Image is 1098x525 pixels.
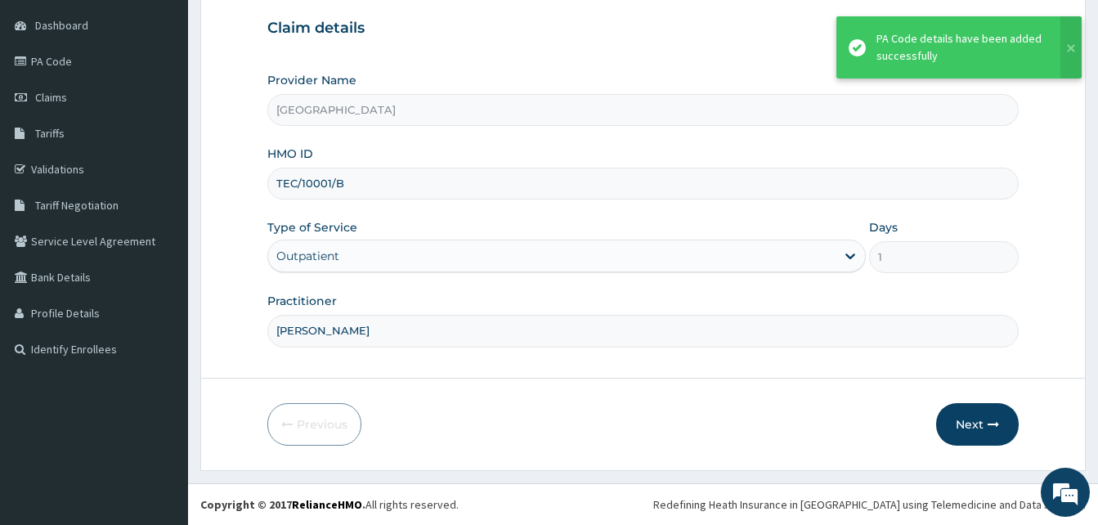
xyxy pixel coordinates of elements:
label: Days [869,219,898,236]
span: We're online! [95,158,226,323]
label: Practitioner [267,293,337,309]
div: Minimize live chat window [268,8,307,47]
div: Chat with us now [85,92,275,113]
div: Redefining Heath Insurance in [GEOGRAPHIC_DATA] using Telemedicine and Data Science! [653,496,1086,513]
footer: All rights reserved. [188,483,1098,525]
button: Previous [267,403,361,446]
label: Provider Name [267,72,356,88]
input: Enter Name [267,315,1019,347]
strong: Copyright © 2017 . [200,497,365,512]
span: Tariff Negotiation [35,198,119,213]
label: HMO ID [267,146,313,162]
button: Next [936,403,1019,446]
img: d_794563401_company_1708531726252_794563401 [30,82,66,123]
span: Dashboard [35,18,88,33]
span: Tariffs [35,126,65,141]
a: RelianceHMO [292,497,362,512]
span: Claims [35,90,67,105]
input: Enter HMO ID [267,168,1019,200]
h3: Claim details [267,20,1019,38]
label: Type of Service [267,219,357,236]
div: PA Code details have been added successfully [876,30,1045,65]
div: Outpatient [276,248,339,264]
textarea: Type your message and hit 'Enter' [8,351,311,408]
